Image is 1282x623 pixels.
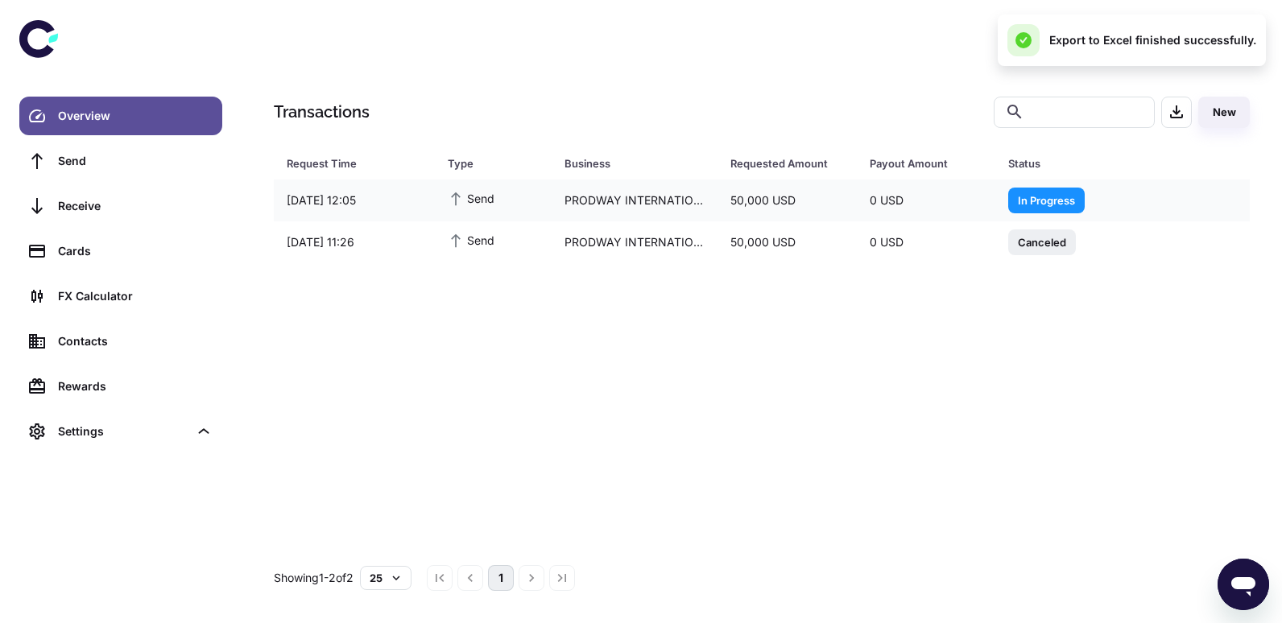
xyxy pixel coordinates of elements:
[58,242,213,260] div: Cards
[448,152,545,175] span: Type
[287,152,407,175] div: Request Time
[274,227,435,258] div: [DATE] 11:26
[58,378,213,395] div: Rewards
[552,185,718,216] div: PRODWAY INTERNATIONAL
[1008,152,1162,175] div: Status
[19,367,222,406] a: Rewards
[1198,97,1250,128] button: New
[274,569,354,587] p: Showing 1-2 of 2
[19,232,222,270] a: Cards
[58,107,213,125] div: Overview
[274,100,370,124] h1: Transactions
[448,189,494,207] span: Send
[274,185,435,216] div: [DATE] 12:05
[58,197,213,215] div: Receive
[730,152,829,175] div: Requested Amount
[1008,152,1183,175] span: Status
[718,185,856,216] div: 50,000 USD
[1008,233,1076,250] span: Canceled
[1218,559,1269,610] iframe: Button to launch messaging window
[1007,24,1256,56] div: Export to Excel finished successfully.
[58,423,188,440] div: Settings
[19,187,222,225] a: Receive
[552,227,718,258] div: PRODWAY INTERNATIONAL
[19,142,222,180] a: Send
[730,152,850,175] span: Requested Amount
[19,322,222,361] a: Contacts
[870,152,989,175] span: Payout Amount
[287,152,428,175] span: Request Time
[19,97,222,135] a: Overview
[857,185,995,216] div: 0 USD
[424,565,577,591] nav: pagination navigation
[19,277,222,316] a: FX Calculator
[58,152,213,170] div: Send
[58,287,213,305] div: FX Calculator
[19,412,222,451] div: Settings
[360,566,411,590] button: 25
[448,152,524,175] div: Type
[1008,192,1085,208] span: In Progress
[488,565,514,591] button: page 1
[58,332,213,350] div: Contacts
[857,227,995,258] div: 0 USD
[718,227,856,258] div: 50,000 USD
[870,152,968,175] div: Payout Amount
[448,231,494,249] span: Send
